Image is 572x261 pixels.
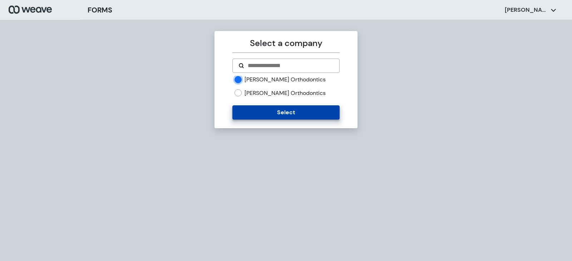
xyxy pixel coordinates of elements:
input: Search [247,61,333,70]
label: [PERSON_NAME] Orthodontics [245,89,326,97]
h3: FORMS [88,5,112,15]
p: Select a company [232,37,339,50]
label: [PERSON_NAME] Orthodontics [245,76,326,84]
button: Select [232,105,339,120]
p: [PERSON_NAME] [505,6,548,14]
